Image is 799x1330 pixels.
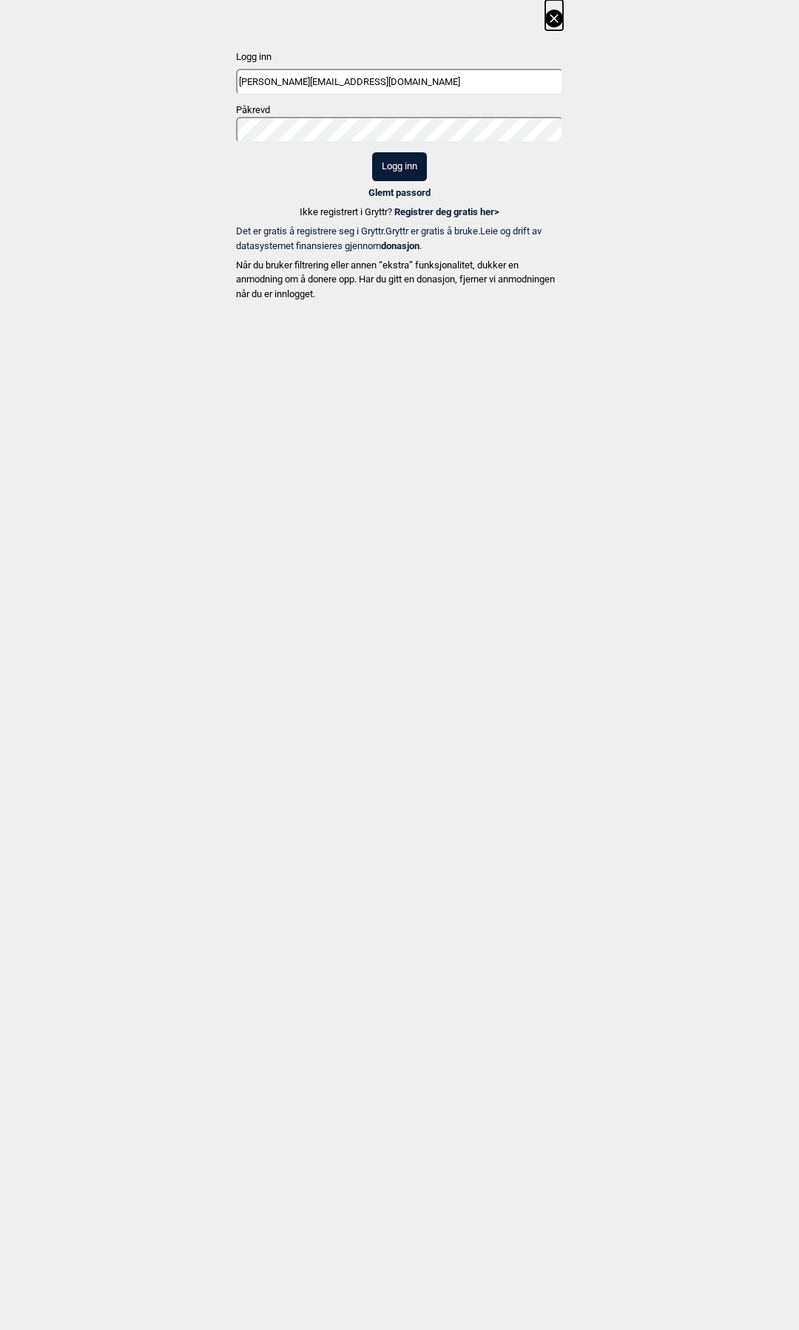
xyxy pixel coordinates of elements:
[368,187,431,198] a: Glemt passord
[236,69,563,95] input: Epost
[236,224,563,253] p: Det er gratis å registrere seg i Gryttr. Gryttr er gratis å bruke. Leie og drift av datasystemet ...
[300,205,499,220] p: Ikke registrert i Gryttr?
[381,240,419,251] b: donasjon
[236,50,563,64] p: Logg inn
[394,206,499,217] a: Registrer deg gratis her>
[236,104,563,117] div: Påkrevd
[236,224,563,253] a: Det er gratis å registrere seg i Gryttr.Gryttr er gratis å bruke.Leie og drift av datasystemet fi...
[372,152,427,181] button: Logg inn
[236,258,563,302] p: Når du bruker filtrering eller annen “ekstra” funksjonalitet, dukker en anmodning om å donere opp...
